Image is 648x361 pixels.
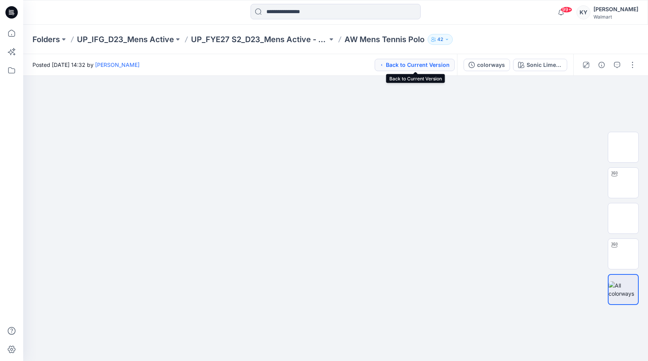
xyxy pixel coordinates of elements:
a: [PERSON_NAME] [95,61,140,68]
a: Folders [32,34,60,45]
a: UP_IFG_D23_Mens Active [77,34,174,45]
a: UP_FYE27 S2_D23_Mens Active - IFG [191,34,327,45]
div: Sonic Lime/ Dolphin [527,61,562,69]
button: Sonic Lime/ Dolphin [513,59,567,71]
div: colorways [477,61,505,69]
p: AW Mens Tennis Polo [344,34,425,45]
img: All colorways [609,281,638,298]
p: 42 [437,35,443,44]
button: Back to Current Version [375,59,455,71]
button: Details [595,59,608,71]
span: Posted [DATE] 14:32 by [32,61,140,69]
div: Walmart [593,14,638,20]
button: 42 [428,34,453,45]
button: colorways [464,59,510,71]
span: 99+ [561,7,572,13]
div: KY [576,5,590,19]
div: [PERSON_NAME] [593,5,638,14]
